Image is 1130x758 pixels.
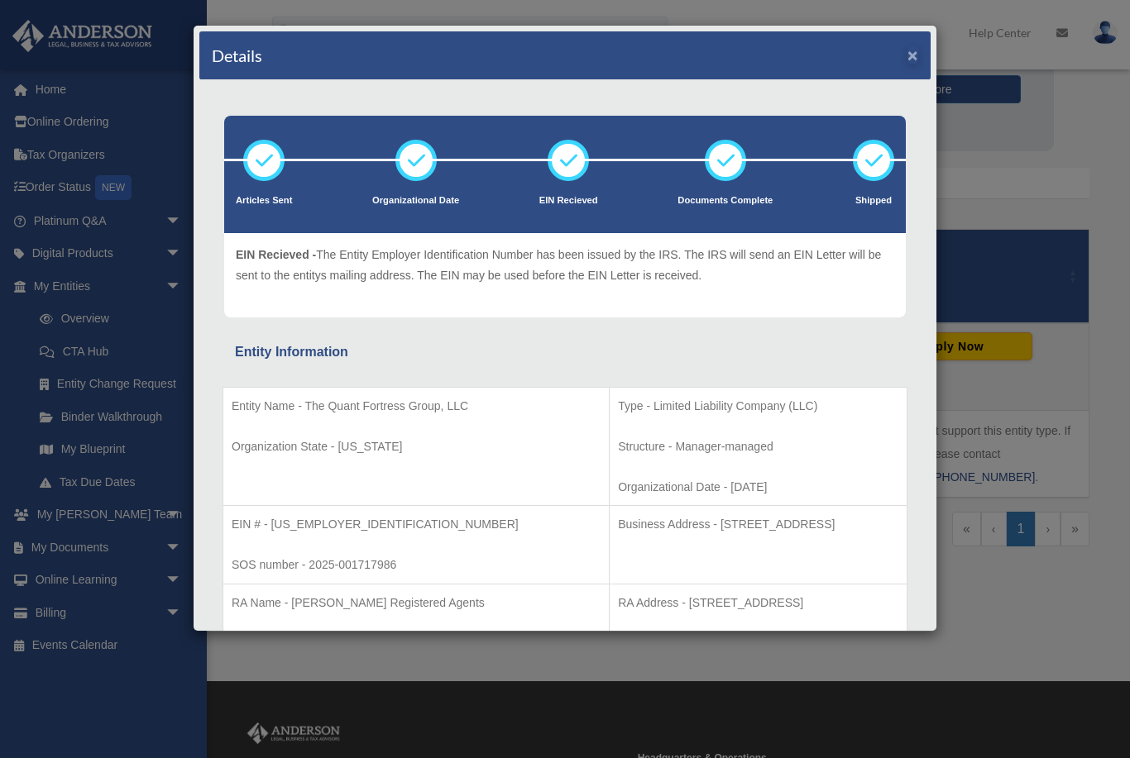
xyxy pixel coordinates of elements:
p: Documents Complete [678,193,773,209]
p: EIN Recieved [539,193,598,209]
div: Entity Information [235,341,895,364]
h4: Details [212,44,262,67]
p: The Entity Employer Identification Number has been issued by the IRS. The IRS will send an EIN Le... [236,245,894,285]
p: Organizational Date - [DATE] [618,477,898,498]
p: EIN # - [US_EMPLOYER_IDENTIFICATION_NUMBER] [232,514,601,535]
p: SOS number - 2025-001717986 [232,555,601,575]
p: Structure - Manager-managed [618,436,898,457]
p: Type - Limited Liability Company (LLC) [618,396,898,417]
p: Entity Name - The Quant Fortress Group, LLC [232,396,601,417]
p: Articles Sent [236,193,292,209]
span: EIN Recieved - [236,248,316,261]
p: RA Address - [STREET_ADDRESS] [618,593,898,613]
p: Organization State - [US_STATE] [232,436,601,457]
p: Shipped [853,193,894,209]
button: × [907,46,918,64]
p: RA Name - [PERSON_NAME] Registered Agents [232,593,601,613]
p: Organizational Date [372,193,459,209]
p: Business Address - [STREET_ADDRESS] [618,514,898,535]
